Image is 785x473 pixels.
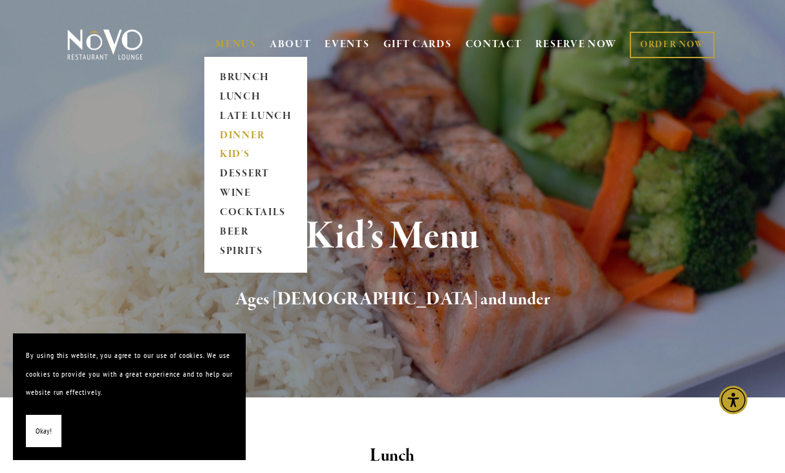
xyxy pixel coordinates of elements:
[630,32,715,58] a: ORDER NOW
[65,28,145,61] img: Novo Restaurant &amp; Lounge
[13,333,246,460] section: Cookie banner
[26,346,233,402] p: By using this website, you agree to our use of cookies. We use cookies to provide you with a grea...
[215,107,296,126] a: LATE LUNCH
[270,38,312,51] a: ABOUT
[85,443,701,470] h2: Lunch
[215,145,296,165] a: KID'S
[215,126,296,145] a: DINNER
[85,216,701,258] h1: Kid’s Menu
[26,415,61,448] button: Okay!
[719,386,747,414] div: Accessibility Menu
[535,32,617,57] a: RESERVE NOW
[215,223,296,242] a: BEER
[215,184,296,204] a: WINE
[215,87,296,107] a: LUNCH
[215,68,296,87] a: BRUNCH
[85,286,701,313] h2: Ages [DEMOGRAPHIC_DATA] and under
[215,204,296,223] a: COCKTAILS
[215,165,296,184] a: DESSERT
[383,32,452,57] a: GIFT CARDS
[36,422,52,441] span: Okay!
[215,242,296,262] a: SPIRITS
[466,32,522,57] a: CONTACT
[325,38,369,51] a: EVENTS
[215,38,256,51] a: MENUS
